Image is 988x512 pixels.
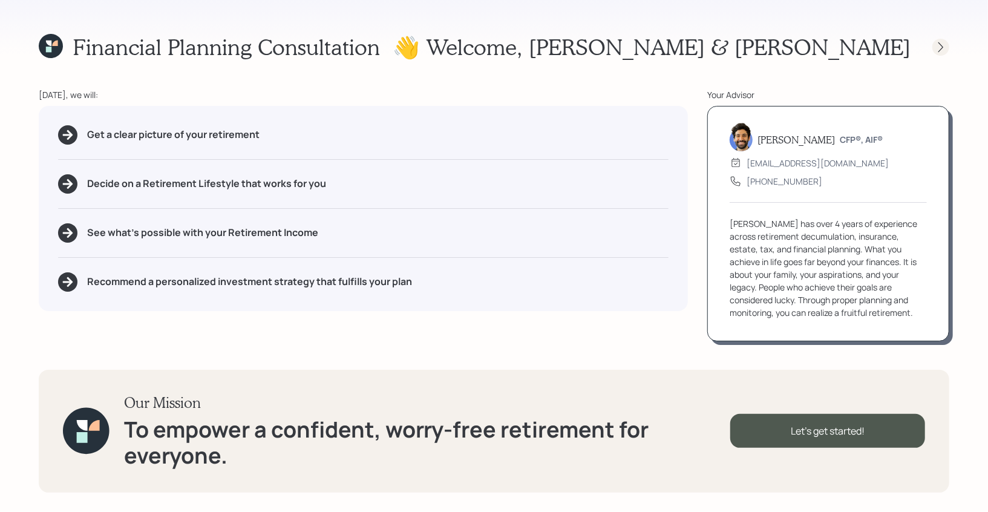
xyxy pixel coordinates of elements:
h5: [PERSON_NAME] [757,134,835,145]
h5: See what's possible with your Retirement Income [87,227,318,238]
h5: Decide on a Retirement Lifestyle that works for you [87,178,326,189]
h1: 👋 Welcome , [PERSON_NAME] & [PERSON_NAME] [393,34,911,60]
div: Let's get started! [730,414,925,448]
div: [PERSON_NAME] has over 4 years of experience across retirement decumulation, insurance, estate, t... [730,217,927,319]
div: [EMAIL_ADDRESS][DOMAIN_NAME] [747,157,889,169]
div: Your Advisor [707,88,949,101]
h6: CFP®, AIF® [840,135,883,145]
h5: Get a clear picture of your retirement [87,129,260,140]
h1: To empower a confident, worry-free retirement for everyone. [124,416,730,468]
div: [PHONE_NUMBER] [747,175,822,188]
div: [DATE], we will: [39,88,688,101]
h5: Recommend a personalized investment strategy that fulfills your plan [87,276,412,287]
img: eric-schwartz-headshot.png [730,122,753,151]
h1: Financial Planning Consultation [73,34,380,60]
h3: Our Mission [124,394,730,412]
